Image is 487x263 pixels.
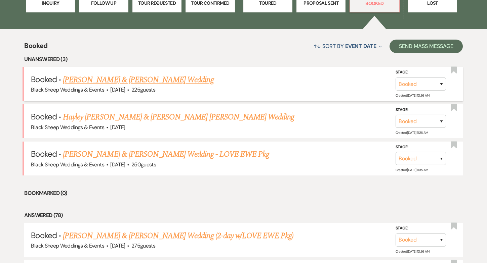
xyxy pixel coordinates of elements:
[396,249,430,254] span: Created: [DATE] 10:36 AM
[31,242,104,249] span: Black Sheep Weddings & Events
[24,189,462,198] li: Bookmarked (0)
[31,230,56,241] span: Booked
[63,230,293,242] a: [PERSON_NAME] & [PERSON_NAME] Wedding (2-day w/LOVE EWE Pkg)
[63,148,269,160] a: [PERSON_NAME] & [PERSON_NAME] Wedding - LOVE EWE Pkg
[131,242,155,249] span: 275 guests
[396,106,446,114] label: Stage:
[345,43,376,50] span: Event Date
[24,55,462,64] li: Unanswered (3)
[396,69,446,76] label: Stage:
[31,86,104,93] span: Black Sheep Weddings & Events
[110,161,125,168] span: [DATE]
[131,161,156,168] span: 250 guests
[396,144,446,151] label: Stage:
[110,124,125,131] span: [DATE]
[31,124,104,131] span: Black Sheep Weddings & Events
[396,225,446,232] label: Stage:
[24,211,462,220] li: Answered (78)
[396,130,428,135] span: Created: [DATE] 11:26 AM
[396,93,430,98] span: Created: [DATE] 10:36 AM
[110,86,125,93] span: [DATE]
[131,86,155,93] span: 225 guests
[31,161,104,168] span: Black Sheep Weddings & Events
[31,149,56,159] span: Booked
[110,242,125,249] span: [DATE]
[396,168,428,172] span: Created: [DATE] 11:35 AM
[390,40,463,53] button: Send Mass Message
[24,41,47,55] span: Booked
[63,74,213,86] a: [PERSON_NAME] & [PERSON_NAME] Wedding
[63,111,294,123] a: Hayley [PERSON_NAME] & [PERSON_NAME] [PERSON_NAME] Wedding
[31,111,56,122] span: Booked
[31,74,56,85] span: Booked
[311,37,384,55] button: Sort By Event Date
[313,43,321,50] span: ↑↓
